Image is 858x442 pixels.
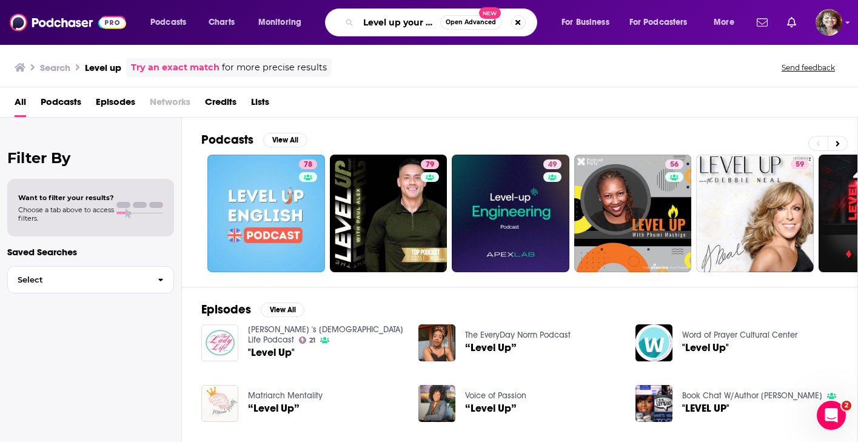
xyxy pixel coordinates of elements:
[622,13,705,32] button: open menu
[465,343,517,353] a: “Level Up”
[421,159,439,169] a: 79
[205,92,236,117] a: Credits
[816,9,842,36] button: Show profile menu
[465,390,526,401] a: Voice of Passion
[682,403,729,414] a: "LEVEL UP"
[635,385,672,422] img: "LEVEL UP"
[752,12,773,33] a: Show notifications dropdown
[207,155,325,272] a: 78
[553,13,625,32] button: open menu
[665,159,683,169] a: 56
[10,11,126,34] img: Podchaser - Follow, Share and Rate Podcasts
[682,390,822,401] a: Book Chat W/Author Vivian E. Moore
[629,14,688,31] span: For Podcasters
[778,62,839,73] button: Send feedback
[309,338,315,343] span: 21
[201,302,304,317] a: EpisodesView All
[18,206,114,223] span: Choose a tab above to access filters.
[446,19,496,25] span: Open Advanced
[465,403,517,414] a: “Level Up”
[7,266,174,293] button: Select
[261,303,304,317] button: View All
[7,149,174,167] h2: Filter By
[150,92,190,117] span: Networks
[248,403,300,414] a: “Level Up”
[574,155,692,272] a: 56
[41,92,81,117] a: Podcasts
[791,159,809,169] a: 59
[142,13,202,32] button: open menu
[418,324,455,361] img: “Level Up”
[251,92,269,117] a: Lists
[150,14,186,31] span: Podcasts
[337,8,549,36] div: Search podcasts, credits, & more...
[248,390,323,401] a: Matriarch Mentality
[299,337,316,344] a: 21
[201,324,238,361] img: "Level Up"
[40,62,70,73] h3: Search
[248,324,403,345] a: Kimberly 's Lady Life Podcast
[670,159,679,171] span: 56
[635,324,672,361] img: "Level Up"
[258,14,301,31] span: Monitoring
[358,13,440,32] input: Search podcasts, credits, & more...
[85,62,121,73] h3: Level up
[330,155,447,272] a: 79
[705,13,749,32] button: open menu
[201,385,238,422] img: “Level Up”
[426,159,434,171] span: 79
[842,401,851,410] span: 2
[18,193,114,202] span: Want to filter your results?
[248,347,295,358] a: "Level Up"
[263,133,307,147] button: View All
[209,14,235,31] span: Charts
[682,330,797,340] a: Word of Prayer Cultural Center
[816,9,842,36] img: User Profile
[682,343,729,353] a: "Level Up"
[543,159,561,169] a: 49
[817,401,846,430] iframe: Intercom live chat
[201,132,307,147] a: PodcastsView All
[816,9,842,36] span: Logged in as ronnie54400
[304,159,312,171] span: 78
[201,132,253,147] h2: Podcasts
[15,92,26,117] a: All
[299,159,317,169] a: 78
[561,14,609,31] span: For Business
[131,61,220,75] a: Try an exact match
[440,15,501,30] button: Open AdvancedNew
[250,13,317,32] button: open menu
[96,92,135,117] a: Episodes
[714,14,734,31] span: More
[782,12,801,33] a: Show notifications dropdown
[222,61,327,75] span: for more precise results
[796,159,804,171] span: 59
[7,246,174,258] p: Saved Searches
[201,13,242,32] a: Charts
[452,155,569,272] a: 49
[465,330,571,340] a: The EveryDay Norm Podcast
[418,385,455,422] img: “Level Up”
[479,7,501,19] span: New
[548,159,557,171] span: 49
[696,155,814,272] a: 59
[201,302,251,317] h2: Episodes
[8,276,148,284] span: Select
